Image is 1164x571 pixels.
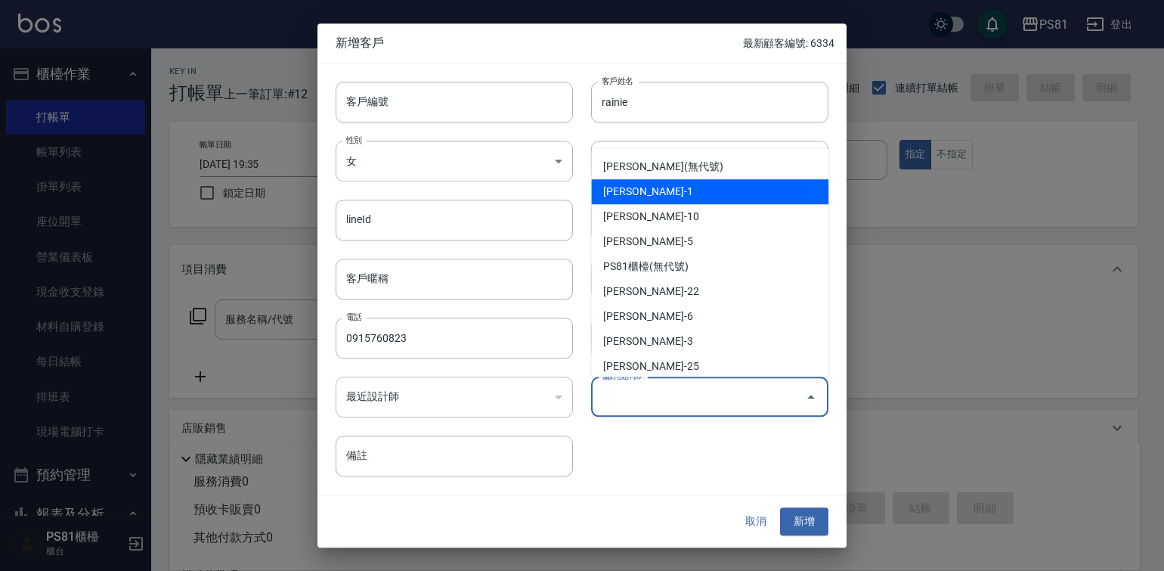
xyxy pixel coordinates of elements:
label: 性別 [346,134,362,145]
li: PS81櫃檯(無代號) [591,254,828,279]
li: [PERSON_NAME]-1 [591,179,828,204]
label: 電話 [346,311,362,322]
span: 新增客戶 [336,36,743,51]
button: Close [799,385,823,409]
button: 新增 [780,508,828,536]
li: [PERSON_NAME]-10 [591,204,828,229]
li: [PERSON_NAME](無代號) [591,154,828,179]
li: [PERSON_NAME]-6 [591,304,828,329]
li: [PERSON_NAME]-3 [591,329,828,354]
li: [PERSON_NAME]-5 [591,229,828,254]
button: 取消 [732,508,780,536]
li: [PERSON_NAME]-25 [591,354,828,379]
p: 最新顧客編號: 6334 [743,36,834,51]
div: 女 [336,141,573,182]
li: [PERSON_NAME]-22 [591,279,828,304]
label: 客戶姓名 [602,75,633,86]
